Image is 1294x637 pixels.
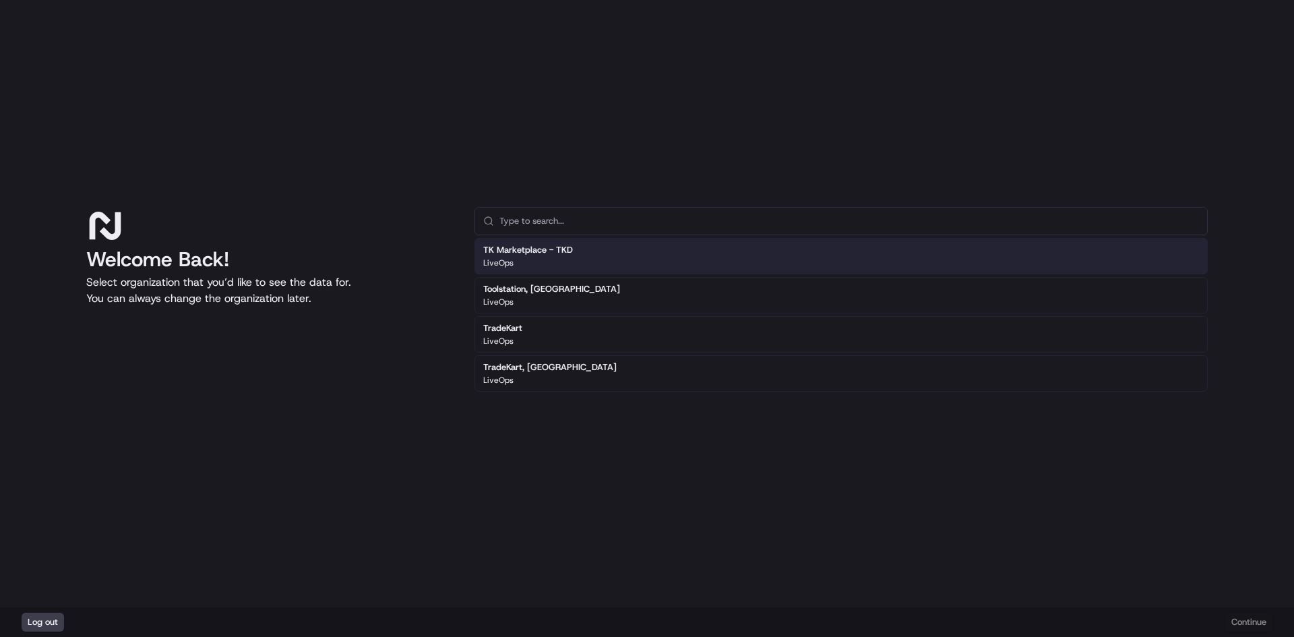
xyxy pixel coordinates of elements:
[86,274,453,307] p: Select organization that you’d like to see the data for. You can always change the organization l...
[22,613,64,632] button: Log out
[483,257,514,268] p: LiveOps
[483,244,573,256] h2: TK Marketplace - TKD
[483,361,617,373] h2: TradeKart, [GEOGRAPHIC_DATA]
[474,235,1208,394] div: Suggestions
[499,208,1199,235] input: Type to search...
[483,336,514,346] p: LiveOps
[483,283,620,295] h2: Toolstation, [GEOGRAPHIC_DATA]
[483,375,514,386] p: LiveOps
[483,322,522,334] h2: TradeKart
[483,297,514,307] p: LiveOps
[86,247,453,272] h1: Welcome Back!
